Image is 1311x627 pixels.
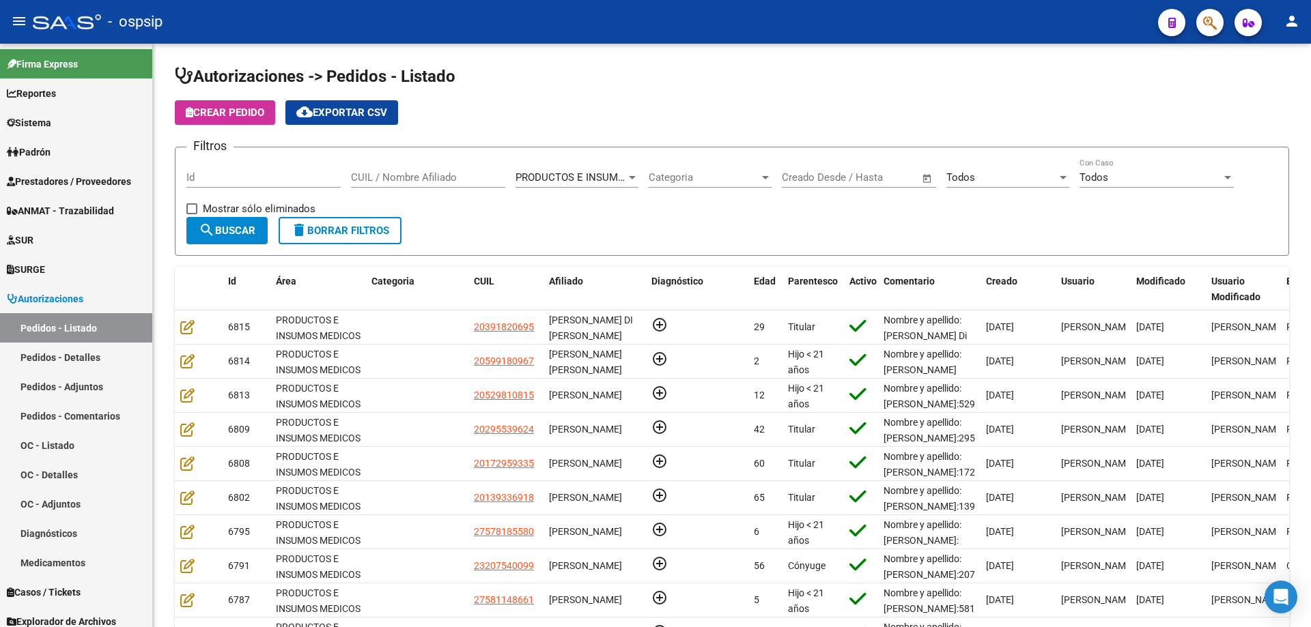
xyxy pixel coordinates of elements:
datatable-header-cell: Usuario [1056,267,1131,312]
datatable-header-cell: Usuario Modificado [1206,267,1281,312]
span: [DATE] [986,526,1014,537]
span: [PERSON_NAME] [1061,458,1134,469]
span: 27578185580 [474,526,534,537]
span: Titular [788,321,815,332]
span: 29 [754,321,765,332]
span: [PERSON_NAME] [549,458,622,469]
span: CUIL [474,276,494,287]
span: PRODUCTOS E INSUMOS MEDICOS [276,349,361,375]
span: [PERSON_NAME] [1211,560,1284,571]
span: [DATE] [986,355,1014,366]
span: [DATE] [1136,321,1164,332]
span: [DATE] [1136,526,1164,537]
datatable-header-cell: Activo [844,267,878,312]
span: Área [276,276,296,287]
span: Buscar [199,224,255,237]
mat-icon: add_circle_outline [651,351,668,367]
span: [PERSON_NAME] [1211,424,1284,435]
span: Reportes [7,86,56,101]
span: Nombre y apellido: [PERSON_NAME]:13933691 CORREGIR, ESTA MAL LA ORDEN, YA AVISE AL PACIENTE. [884,485,1002,558]
span: Diagnóstico [651,276,703,287]
span: PRODUCTOS E INSUMOS MEDICOS [276,383,361,409]
datatable-header-cell: Comentario [878,267,981,312]
span: [PERSON_NAME] [1061,355,1134,366]
span: [PERSON_NAME] [PERSON_NAME] [549,349,622,375]
mat-icon: add_circle_outline [651,385,668,401]
button: Crear Pedido [175,100,275,125]
mat-icon: search [199,222,215,238]
span: Nombre y apellido: [PERSON_NAME]:17295933 [884,451,1002,478]
mat-icon: cloud_download [296,104,313,120]
span: [DATE] [1136,424,1164,435]
span: Casos / Tickets [7,585,81,600]
button: Open calendar [920,171,935,186]
mat-icon: add_circle_outline [651,521,668,538]
span: 56 [754,560,765,571]
span: [DATE] [1136,594,1164,605]
span: 20295539624 [474,424,534,435]
span: SUR [7,233,33,248]
span: Hijo < 21 años [788,349,824,375]
span: Categoria [649,171,759,184]
span: ANMAT - Trazabilidad [7,203,114,218]
span: Padrón [7,145,51,160]
span: Titular [788,458,815,469]
span: Nombre y apellido: [PERSON_NAME] Di [PERSON_NAME] Dni:39182069 Hospital Italiano [PERSON_NAME] de... [884,315,969,419]
span: [DATE] [986,424,1014,435]
mat-icon: add_circle_outline [651,589,668,606]
span: PRODUCTOS E INSUMOS MEDICOS [276,519,361,546]
span: 20599180967 [474,355,534,366]
span: Exportar CSV [296,106,387,119]
span: Todos [946,171,975,184]
span: [PERSON_NAME] [1211,526,1284,537]
input: Start date [782,171,826,184]
span: Parentesco [788,276,838,287]
span: 12 [754,390,765,400]
span: - ospsip [108,7,163,37]
span: Hijo < 21 años [788,587,824,614]
span: [PERSON_NAME] [1061,594,1134,605]
span: [DATE] [1136,390,1164,400]
mat-icon: menu [11,13,27,29]
span: PRODUCTOS E INSUMOS MEDICOS [516,171,678,184]
span: Comentario [884,276,935,287]
span: [PERSON_NAME] [1061,424,1134,435]
datatable-header-cell: Categoria [366,267,468,312]
button: Buscar [186,217,268,244]
span: Nombre y apellido: [PERSON_NAME]:20754009 Clinica [PERSON_NAME] [884,553,1002,611]
span: 5 [754,594,759,605]
datatable-header-cell: Parentesco [783,267,844,312]
span: Activo [849,276,877,287]
span: 60 [754,458,765,469]
datatable-header-cell: Edad [748,267,783,312]
span: Titular [788,492,815,503]
span: PRODUCTOS E INSUMOS MEDICOS [276,417,361,443]
span: [DATE] [1136,560,1164,571]
span: [PERSON_NAME] [1061,492,1134,503]
span: 20139336918 [474,492,534,503]
span: PRODUCTOS E INSUMOS MEDICOS [276,315,361,341]
span: [DATE] [986,492,1014,503]
span: 27581148661 [474,594,534,605]
span: Mostrar sólo eliminados [203,201,315,217]
span: Hijo < 21 años [788,519,824,546]
span: 20529810815 [474,390,534,400]
span: Nombre y apellido: [PERSON_NAME]:52981081 Dirección: [PERSON_NAME][STREET_ADDRESS] entre [DATE][P... [884,383,1002,611]
span: Todos [1080,171,1108,184]
span: PRODUCTOS E INSUMOS MEDICOS [276,587,361,614]
datatable-header-cell: Afiliado [544,267,646,312]
span: Edad [754,276,776,287]
span: 6815 [228,321,250,332]
span: [PERSON_NAME] [1211,594,1284,605]
datatable-header-cell: Creado [981,267,1056,312]
span: PRODUCTOS E INSUMOS MEDICOS [276,485,361,512]
span: [PERSON_NAME] [1211,390,1284,400]
span: 23207540099 [474,560,534,571]
button: Exportar CSV [285,100,398,125]
span: 6808 [228,458,250,469]
span: Nombre y apellido: [PERSON_NAME] [PERSON_NAME] Dni:[PHONE_NUMBER] Telefono:[PHONE_NUMBER] Direcci... [884,349,974,546]
span: [PERSON_NAME] [1061,560,1134,571]
button: Borrar Filtros [279,217,401,244]
span: PRODUCTOS E INSUMOS MEDICOS [276,553,361,580]
span: [PERSON_NAME] [1061,526,1134,537]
